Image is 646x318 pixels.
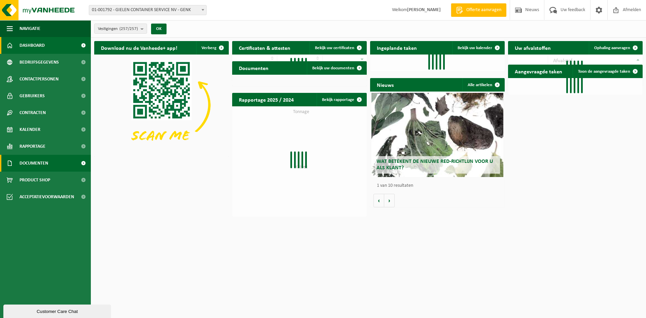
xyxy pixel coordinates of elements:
strong: [PERSON_NAME] [407,7,441,12]
img: Download de VHEPlus App [94,55,229,155]
span: Toon de aangevraagde taken [578,69,630,74]
h2: Nieuws [370,78,400,91]
span: Kalender [20,121,40,138]
span: Product Shop [20,172,50,188]
span: 01-001792 - GIELEN CONTAINER SERVICE NV - GENK [89,5,206,15]
span: Bekijk uw kalender [458,46,492,50]
button: Verberg [196,41,228,55]
button: Vestigingen(257/257) [94,24,147,34]
a: Wat betekent de nieuwe RED-richtlijn voor u als klant? [371,93,503,177]
h2: Documenten [232,61,275,74]
span: Bekijk uw documenten [312,66,354,70]
span: Wat betekent de nieuwe RED-richtlijn voor u als klant? [376,159,493,171]
h2: Rapportage 2025 / 2024 [232,93,300,106]
span: Contracten [20,104,46,121]
span: Contactpersonen [20,71,59,87]
span: Offerte aanvragen [465,7,503,13]
span: Bekijk uw certificaten [315,46,354,50]
count: (257/257) [119,27,138,31]
h2: Aangevraagde taken [508,65,569,78]
button: Vorige [373,194,384,207]
h2: Uw afvalstoffen [508,41,558,54]
h2: Certificaten & attesten [232,41,297,54]
a: Toon de aangevraagde taken [573,65,642,78]
button: Volgende [384,194,395,207]
span: Rapportage [20,138,45,155]
span: Vestigingen [98,24,138,34]
span: 01-001792 - GIELEN CONTAINER SERVICE NV - GENK [89,5,207,15]
h2: Download nu de Vanheede+ app! [94,41,184,54]
a: Bekijk uw certificaten [310,41,366,55]
a: Alle artikelen [462,78,504,92]
a: Bekijk rapportage [317,93,366,106]
button: OK [151,24,167,34]
a: Ophaling aanvragen [589,41,642,55]
span: Gebruikers [20,87,45,104]
p: 1 van 10 resultaten [377,183,501,188]
span: Verberg [202,46,216,50]
span: Acceptatievoorwaarden [20,188,74,205]
a: Bekijk uw documenten [307,61,366,75]
iframe: chat widget [3,303,112,318]
span: Dashboard [20,37,45,54]
span: Ophaling aanvragen [594,46,630,50]
h2: Ingeplande taken [370,41,424,54]
span: Bedrijfsgegevens [20,54,59,71]
a: Bekijk uw kalender [452,41,504,55]
span: Navigatie [20,20,40,37]
a: Offerte aanvragen [451,3,506,17]
span: Documenten [20,155,48,172]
